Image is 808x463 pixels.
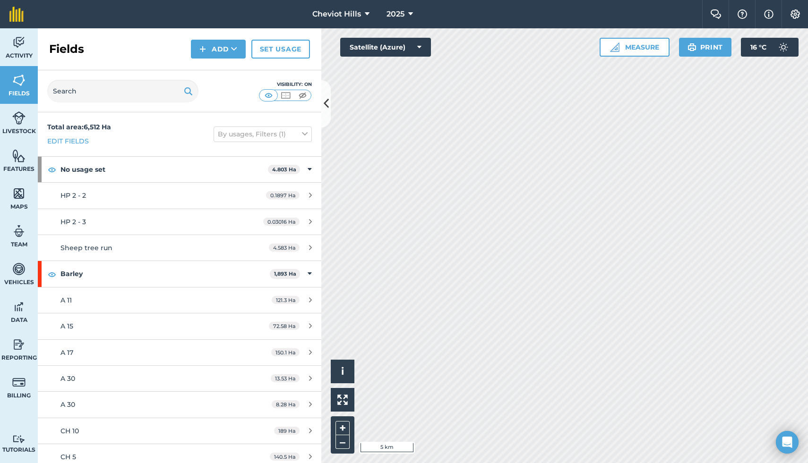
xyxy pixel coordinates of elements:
img: svg+xml;base64,PHN2ZyB4bWxucz0iaHR0cDovL3d3dy53My5vcmcvMjAwMC9zdmciIHdpZHRoPSIxOSIgaGVpZ2h0PSIyNC... [184,85,193,97]
img: Ruler icon [610,42,619,52]
img: Four arrows, one pointing top left, one top right, one bottom right and the last bottom left [337,395,348,405]
img: svg+xml;base64,PHN2ZyB4bWxucz0iaHR0cDovL3d3dy53My5vcmcvMjAwMC9zdmciIHdpZHRoPSI1NiIgaGVpZ2h0PSI2MC... [12,73,26,87]
button: 16 °C [741,38,799,57]
span: 16 ° C [750,38,766,57]
a: CH 10189 Ha [38,418,321,444]
img: svg+xml;base64,PHN2ZyB4bWxucz0iaHR0cDovL3d3dy53My5vcmcvMjAwMC9zdmciIHdpZHRoPSIxOSIgaGVpZ2h0PSIyNC... [688,42,696,53]
img: svg+xml;base64,PHN2ZyB4bWxucz0iaHR0cDovL3d3dy53My5vcmcvMjAwMC9zdmciIHdpZHRoPSI1MCIgaGVpZ2h0PSI0MC... [297,91,309,100]
a: HP 2 - 30.03016 Ha [38,209,321,235]
button: i [331,360,354,383]
img: svg+xml;base64,PHN2ZyB4bWxucz0iaHR0cDovL3d3dy53My5vcmcvMjAwMC9zdmciIHdpZHRoPSI1NiIgaGVpZ2h0PSI2MC... [12,149,26,163]
span: i [341,365,344,377]
img: svg+xml;base64,PHN2ZyB4bWxucz0iaHR0cDovL3d3dy53My5vcmcvMjAwMC9zdmciIHdpZHRoPSI1NiIgaGVpZ2h0PSI2MC... [12,186,26,201]
a: A 11121.3 Ha [38,287,321,313]
span: 72.58 Ha [269,322,300,330]
button: Print [679,38,732,57]
button: Add [191,40,246,59]
span: HP 2 - 2 [60,191,86,200]
img: svg+xml;base64,PHN2ZyB4bWxucz0iaHR0cDovL3d3dy53My5vcmcvMjAwMC9zdmciIHdpZHRoPSI1MCIgaGVpZ2h0PSI0MC... [263,91,275,100]
strong: Total area : 6,512 Ha [47,123,111,131]
a: Sheep tree run4.583 Ha [38,235,321,261]
a: Set usage [251,40,310,59]
strong: 4.803 Ha [272,166,296,173]
span: Sheep tree run [60,244,112,252]
img: svg+xml;base64,PD94bWwgdmVyc2lvbj0iMS4wIiBlbmNvZGluZz0idXRmLTgiPz4KPCEtLSBHZW5lcmF0b3I6IEFkb2JlIE... [12,262,26,276]
button: By usages, Filters (1) [214,126,312,142]
img: svg+xml;base64,PHN2ZyB4bWxucz0iaHR0cDovL3d3dy53My5vcmcvMjAwMC9zdmciIHdpZHRoPSIxOCIgaGVpZ2h0PSIyNC... [48,164,56,175]
button: + [335,421,350,435]
img: svg+xml;base64,PHN2ZyB4bWxucz0iaHR0cDovL3d3dy53My5vcmcvMjAwMC9zdmciIHdpZHRoPSI1MCIgaGVpZ2h0PSI0MC... [280,91,292,100]
span: 150.1 Ha [271,348,300,356]
span: 4.583 Ha [269,244,300,252]
img: svg+xml;base64,PD94bWwgdmVyc2lvbj0iMS4wIiBlbmNvZGluZz0idXRmLTgiPz4KPCEtLSBHZW5lcmF0b3I6IEFkb2JlIE... [12,35,26,50]
input: Search [47,80,198,102]
strong: No usage set [60,157,268,182]
img: svg+xml;base64,PD94bWwgdmVyc2lvbj0iMS4wIiBlbmNvZGluZz0idXRmLTgiPz4KPCEtLSBHZW5lcmF0b3I6IEFkb2JlIE... [774,38,793,57]
a: A 3013.53 Ha [38,366,321,391]
img: svg+xml;base64,PD94bWwgdmVyc2lvbj0iMS4wIiBlbmNvZGluZz0idXRmLTgiPz4KPCEtLSBHZW5lcmF0b3I6IEFkb2JlIE... [12,375,26,389]
span: 13.53 Ha [271,374,300,382]
span: CH 10 [60,427,79,435]
span: CH 5 [60,453,76,461]
span: 189 Ha [274,427,300,435]
span: A 17 [60,348,73,357]
span: A 30 [60,400,75,409]
div: Barley1,893 Ha [38,261,321,286]
div: No usage set4.803 Ha [38,157,321,182]
span: 0.1897 Ha [266,191,300,199]
h2: Fields [49,42,84,57]
button: – [335,435,350,449]
img: A cog icon [790,9,801,19]
img: svg+xml;base64,PHN2ZyB4bWxucz0iaHR0cDovL3d3dy53My5vcmcvMjAwMC9zdmciIHdpZHRoPSIxNyIgaGVpZ2h0PSIxNy... [764,8,774,20]
img: svg+xml;base64,PD94bWwgdmVyc2lvbj0iMS4wIiBlbmNvZGluZz0idXRmLTgiPz4KPCEtLSBHZW5lcmF0b3I6IEFkb2JlIE... [12,111,26,125]
a: A 308.28 Ha [38,392,321,417]
span: A 15 [60,322,73,330]
span: 121.3 Ha [272,296,300,304]
a: A 1572.58 Ha [38,313,321,339]
button: Satellite (Azure) [340,38,431,57]
strong: 1,893 Ha [274,270,296,277]
div: Visibility: On [259,81,312,88]
span: 2025 [387,8,404,20]
span: HP 2 - 3 [60,218,86,226]
span: 0.03016 Ha [263,218,300,226]
a: HP 2 - 20.1897 Ha [38,183,321,208]
img: svg+xml;base64,PD94bWwgdmVyc2lvbj0iMS4wIiBlbmNvZGluZz0idXRmLTgiPz4KPCEtLSBHZW5lcmF0b3I6IEFkb2JlIE... [12,435,26,444]
span: 140.5 Ha [270,453,300,461]
span: A 11 [60,296,72,304]
img: Two speech bubbles overlapping with the left bubble in the forefront [710,9,722,19]
img: A question mark icon [737,9,748,19]
img: svg+xml;base64,PD94bWwgdmVyc2lvbj0iMS4wIiBlbmNvZGluZz0idXRmLTgiPz4KPCEtLSBHZW5lcmF0b3I6IEFkb2JlIE... [12,337,26,352]
span: A 30 [60,374,75,383]
span: Cheviot Hills [312,8,361,20]
span: 8.28 Ha [272,400,300,408]
img: svg+xml;base64,PHN2ZyB4bWxucz0iaHR0cDovL3d3dy53My5vcmcvMjAwMC9zdmciIHdpZHRoPSIxOCIgaGVpZ2h0PSIyNC... [48,269,56,280]
img: svg+xml;base64,PD94bWwgdmVyc2lvbj0iMS4wIiBlbmNvZGluZz0idXRmLTgiPz4KPCEtLSBHZW5lcmF0b3I6IEFkb2JlIE... [12,224,26,238]
strong: Barley [60,261,270,286]
button: Measure [600,38,670,57]
img: fieldmargin Logo [9,7,24,22]
a: A 17150.1 Ha [38,340,321,365]
img: svg+xml;base64,PD94bWwgdmVyc2lvbj0iMS4wIiBlbmNvZGluZz0idXRmLTgiPz4KPCEtLSBHZW5lcmF0b3I6IEFkb2JlIE... [12,300,26,314]
a: Edit fields [47,136,89,146]
div: Open Intercom Messenger [776,431,799,454]
img: svg+xml;base64,PHN2ZyB4bWxucz0iaHR0cDovL3d3dy53My5vcmcvMjAwMC9zdmciIHdpZHRoPSIxNCIgaGVpZ2h0PSIyNC... [199,43,206,55]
